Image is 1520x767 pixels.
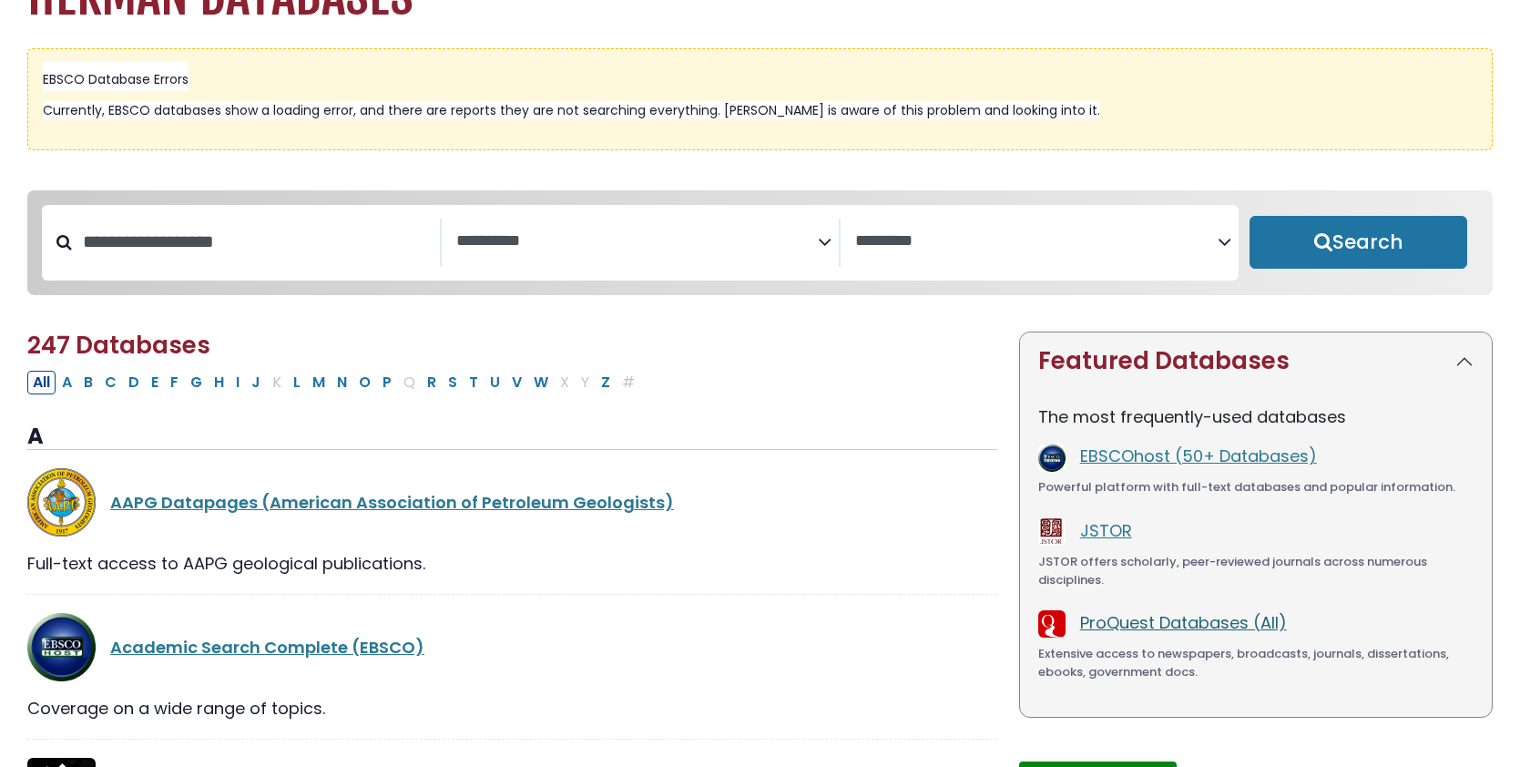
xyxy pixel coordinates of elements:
span: 247 Databases [27,329,210,362]
div: Extensive access to newspapers, broadcasts, journals, dissertations, ebooks, government docs. [1038,645,1474,680]
button: Filter Results H [209,371,230,394]
button: Filter Results I [230,371,245,394]
button: Filter Results P [377,371,397,394]
div: Alpha-list to filter by first letter of database name [27,370,642,393]
button: Filter Results V [506,371,527,394]
button: Featured Databases [1020,332,1492,390]
button: Filter Results E [146,371,164,394]
button: Filter Results D [123,371,145,394]
div: JSTOR offers scholarly, peer-reviewed journals across numerous disciplines. [1038,553,1474,588]
button: Filter Results R [422,371,442,394]
input: Search database by title or keyword [72,227,440,257]
button: Filter Results U [485,371,505,394]
div: Coverage on a wide range of topics. [27,696,997,721]
textarea: Search [456,232,819,251]
button: Filter Results F [165,371,184,394]
button: All [27,371,56,394]
p: The most frequently-used databases [1038,404,1474,429]
a: Academic Search Complete (EBSCO) [110,636,424,659]
textarea: Search [855,232,1218,251]
button: Filter Results L [288,371,306,394]
div: Powerful platform with full-text databases and popular information. [1038,478,1474,496]
button: Filter Results N [332,371,352,394]
button: Filter Results Z [596,371,616,394]
button: Filter Results O [353,371,376,394]
button: Filter Results G [185,371,208,394]
button: Filter Results C [99,371,122,394]
a: JSTOR [1080,519,1132,542]
button: Filter Results S [443,371,463,394]
div: Full-text access to AAPG geological publications. [27,551,997,576]
a: EBSCOhost (50+ Databases) [1080,445,1317,467]
h3: A [27,424,997,451]
a: AAPG Datapages (American Association of Petroleum Geologists) [110,491,674,514]
a: ProQuest Databases (All) [1080,611,1287,634]
button: Filter Results T [464,371,484,394]
span: Currently, EBSCO databases show a loading error, and there are reports they are not searching eve... [43,101,1100,119]
button: Filter Results A [56,371,77,394]
button: Filter Results M [307,371,331,394]
span: EBSCO Database Errors [43,70,189,88]
nav: Search filters [27,190,1493,296]
button: Filter Results B [78,371,98,394]
button: Filter Results J [246,371,266,394]
button: Filter Results W [528,371,554,394]
button: Submit for Search Results [1250,216,1467,269]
